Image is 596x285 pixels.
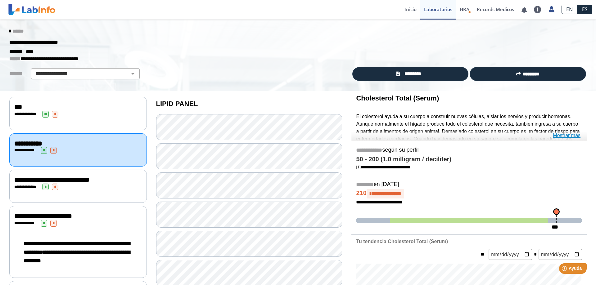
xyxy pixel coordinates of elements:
[489,249,532,260] input: mm/dd/yyyy
[356,113,582,165] p: El colesterol ayuda a su cuerpo a construir nuevas células, aislar los nervios y producir hormona...
[460,6,469,12] span: HRA
[541,261,589,278] iframe: Help widget launcher
[356,239,448,244] b: Tu tendencia Cholesterol Total (Serum)
[562,5,577,14] a: EN
[356,94,439,102] b: Cholesterol Total (Serum)
[356,189,582,198] h4: 210
[156,100,198,108] b: LIPID PANEL
[356,156,582,163] h4: 50 - 200 (1.0 milligram / deciliter)
[553,132,580,139] a: Mostrar más
[577,5,592,14] a: ES
[356,181,582,188] h5: en [DATE]
[356,165,410,169] a: [1]
[539,249,582,260] input: mm/dd/yyyy
[356,147,582,154] h5: según su perfil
